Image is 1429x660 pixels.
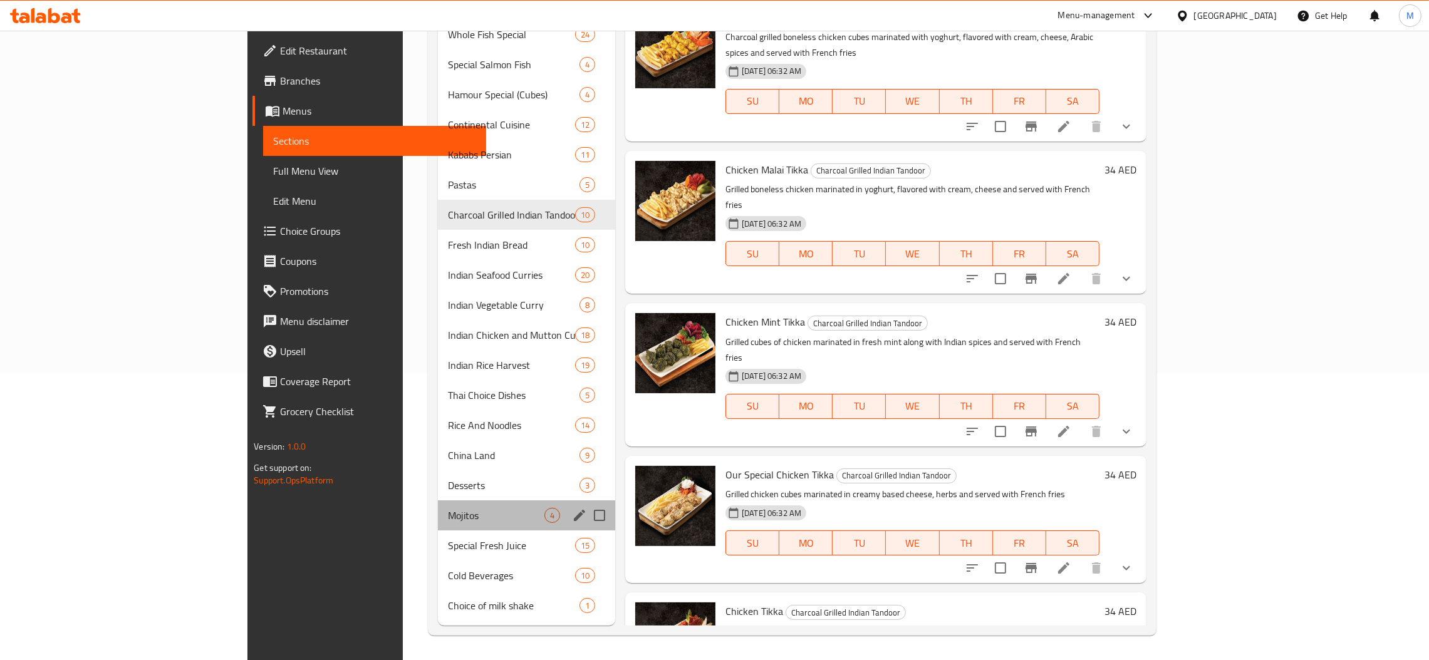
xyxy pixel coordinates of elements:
button: FR [993,89,1046,114]
button: TH [940,89,993,114]
span: WE [891,534,934,552]
a: Edit menu item [1056,119,1071,134]
button: SA [1046,89,1099,114]
a: Upsell [252,336,486,366]
span: Indian Vegetable Curry [448,297,579,312]
span: 11 [576,149,595,161]
span: Charcoal Grilled Indian Tandoor [448,207,574,222]
span: Kababs Persian [448,147,574,162]
a: Choice Groups [252,216,486,246]
a: Menu disclaimer [252,306,486,336]
div: items [575,568,595,583]
span: 18 [576,329,595,341]
div: Charcoal Grilled Indian Tandoor [836,468,957,483]
div: Cold Beverages10 [438,560,615,590]
button: sort-choices [957,264,987,294]
a: Coverage Report [252,366,486,396]
span: Charcoal Grilled Indian Tandoor [837,468,956,483]
div: items [575,418,595,433]
a: Menus [252,96,486,126]
span: Select to update [987,113,1014,140]
span: Edit Restaurant [280,43,476,58]
span: Choice of milk shake [448,598,579,613]
div: Choice of milk shake1 [438,590,615,621]
span: [DATE] 06:32 AM [737,65,806,77]
span: Mojitos [448,508,544,523]
div: Whole Fish Special24 [438,19,615,49]
span: [DATE] 06:32 AM [737,370,806,382]
svg: Show Choices [1119,119,1134,134]
a: Full Menu View [263,156,486,186]
span: Indian Chicken and Mutton Curry Saloona [448,327,574,343]
span: TU [838,397,881,415]
span: SA [1051,397,1094,415]
svg: Show Choices [1119,424,1134,439]
p: Grilled boneless chicken marinated in yoghurt, flavored with cream, cheese and served with French... [725,182,1099,213]
span: TH [945,92,988,110]
button: SA [1046,241,1099,266]
span: Cold Beverages [448,568,574,583]
div: Indian Vegetable Curry8 [438,290,615,320]
div: items [579,478,595,493]
div: Charcoal Grilled Indian Tandoor [808,316,928,331]
span: 19 [576,359,595,371]
div: Desserts [448,478,579,493]
span: Fresh Indian Bread [448,237,574,252]
div: Special Fresh Juice15 [438,530,615,560]
div: items [575,237,595,252]
div: items [575,117,595,132]
button: show more [1111,553,1141,583]
button: TU [833,89,886,114]
span: Select to update [987,555,1014,581]
span: Select to update [987,418,1014,445]
span: 4 [545,510,559,522]
button: TU [833,530,886,555]
a: Support.OpsPlatform [254,472,333,488]
a: Edit Menu [263,186,486,216]
div: Special Salmon Fish4 [438,49,615,80]
span: Grocery Checklist [280,404,476,419]
span: Rice And Noodles [448,418,574,433]
button: WE [886,241,939,266]
button: TH [940,241,993,266]
span: 20 [576,269,595,281]
button: FR [993,241,1046,266]
button: delete [1081,416,1111,446]
span: Coverage Report [280,374,476,389]
a: Branches [252,66,486,96]
span: Upsell [280,344,476,359]
span: Select to update [987,266,1014,292]
span: Continental Cuisine [448,117,574,132]
h6: 34 AED [1104,602,1136,620]
a: Edit Restaurant [252,36,486,66]
span: WE [891,397,934,415]
span: 12 [576,119,595,131]
span: 1.0.0 [286,438,306,455]
button: SU [725,530,779,555]
a: Coupons [252,246,486,276]
button: Branch-specific-item [1016,553,1046,583]
span: SU [731,534,774,552]
button: MO [779,394,833,419]
span: 4 [580,59,595,71]
h6: 34 AED [1104,466,1136,483]
img: Chicken Malai Tikka [635,161,715,241]
span: Sections [273,133,476,148]
a: Promotions [252,276,486,306]
span: Hamour Special (Cubes) [448,87,579,102]
button: WE [886,394,939,419]
span: Version: [254,438,284,455]
span: 8 [580,299,595,311]
div: Indian Seafood Curries [448,267,574,282]
div: items [544,508,560,523]
span: 4 [580,89,595,101]
svg: Show Choices [1119,560,1134,575]
span: 9 [580,450,595,461]
span: China Land [448,448,579,463]
span: 10 [576,209,595,221]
